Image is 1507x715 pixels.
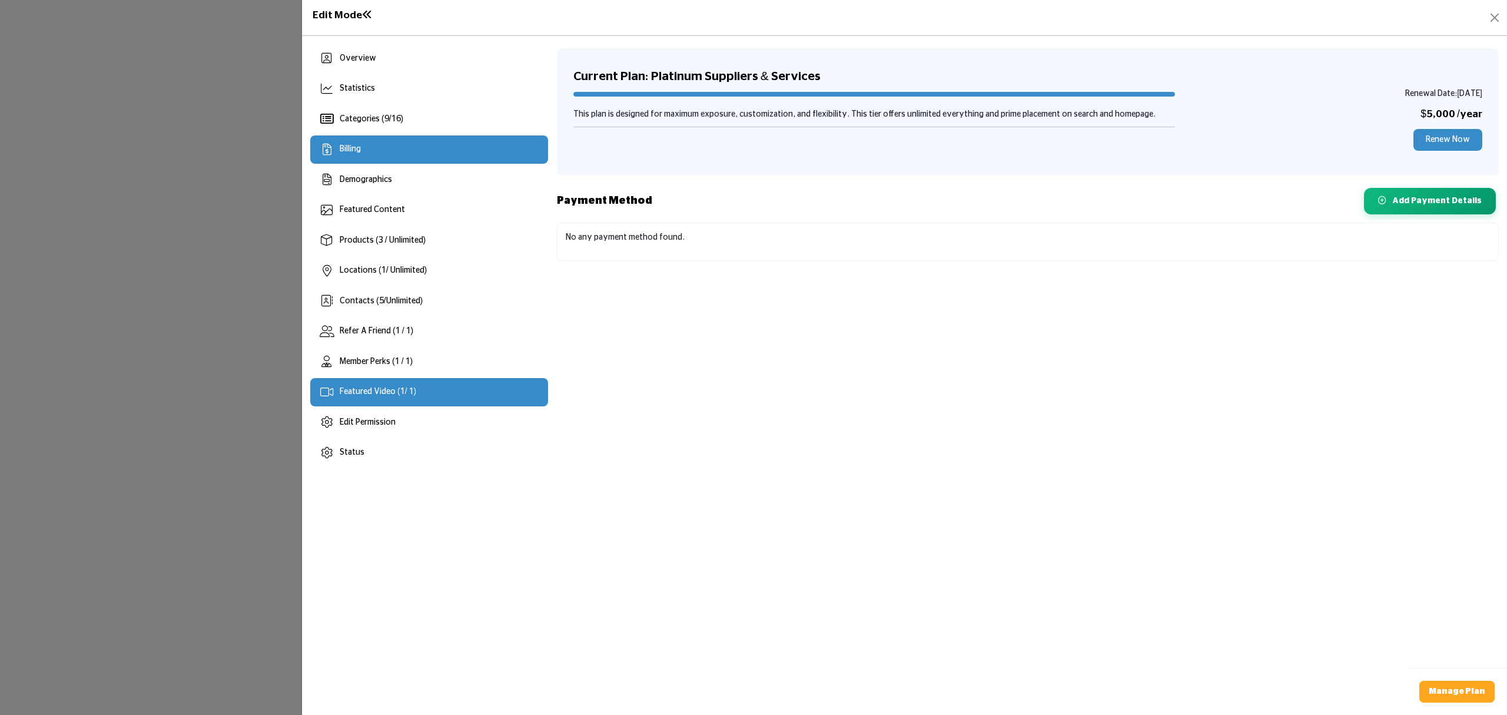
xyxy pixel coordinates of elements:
[340,297,423,305] span: Contacts ( / )
[400,388,405,396] span: 1
[340,54,376,62] span: Overview
[379,297,384,305] span: 5
[340,236,426,244] span: Products (3 / Unlimited)
[340,418,396,426] span: Edit Permission
[340,206,405,214] span: Featured Content
[391,115,401,123] span: 16
[1413,129,1482,151] a: Renew Now
[1486,9,1503,26] button: Close
[340,115,403,123] span: Categories ( / )
[381,266,386,274] span: 1
[1457,109,1482,120] span: /year
[1405,90,1457,98] span: Renewal Date:
[313,9,373,22] h1: Edit Mode
[1392,197,1482,205] span: Add Payment Details
[340,145,361,153] span: Billing
[573,69,1482,84] h4: Current Plan: Platinum Suppliers & Services
[340,84,375,92] span: Statistics
[1364,188,1496,214] button: Add Payment Details
[573,92,1175,97] div: Progress: 121%
[1420,109,1455,120] span: $5,000
[1419,681,1495,703] a: Manage Plan
[340,327,413,335] span: Refer A Friend (1 / 1)
[340,388,416,396] span: Featured Video ( / 1)
[340,448,364,456] span: Status
[384,115,389,123] span: 9
[566,231,1490,244] p: No any payment method found.
[386,297,420,305] span: Unlimited
[1429,687,1485,696] b: Manage Plan
[340,176,392,184] span: Demographics
[1187,88,1482,100] p: [DATE]
[567,108,1181,151] div: This plan is designed for maximum exposure, customization, and flexibility. This tier offers unli...
[557,196,652,206] span: Payment Method
[340,266,427,274] span: Locations ( / Unlimited)
[340,357,413,366] span: Member Perks (1 / 1)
